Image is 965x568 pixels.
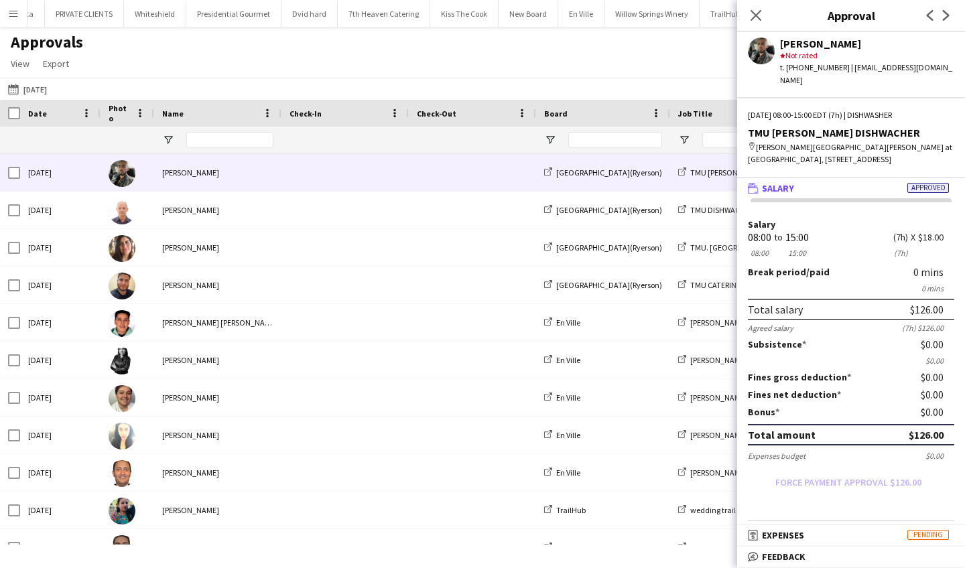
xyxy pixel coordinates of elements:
span: [PERSON_NAME] [PERSON_NAME] HOUSE [690,468,832,478]
span: En Ville [556,317,580,328]
label: Bonus [748,406,779,418]
label: Subsistence [748,338,806,350]
span: Salary [762,182,794,194]
span: Board [544,109,568,119]
span: TrailHub [556,543,586,553]
div: $0.00 [921,388,954,401]
button: [DATE] [5,81,50,97]
div: $18.00 [918,232,954,242]
span: Export [43,58,69,70]
a: [GEOGRAPHIC_DATA](Ryerson) [544,205,662,215]
a: En Ville [544,317,580,328]
span: En Ville [556,468,580,478]
button: Willow Springs Winery [604,1,700,27]
div: [PERSON_NAME] [154,529,281,566]
div: 0 mins [748,283,954,293]
span: [PERSON_NAME] [PERSON_NAME] HOUSE [690,355,832,365]
img: Betty Vera [109,423,135,449]
a: [GEOGRAPHIC_DATA](Ryerson) [544,242,662,253]
div: Expenses budget [748,451,806,461]
div: [PERSON_NAME] [154,229,281,266]
button: Presidential Gourmet [186,1,281,27]
button: Whiteshield [124,1,186,27]
div: [PERSON_NAME] [154,192,281,228]
a: TMU. [GEOGRAPHIC_DATA] [678,242,783,253]
a: View [5,55,35,72]
label: Fines gross deduction [748,371,851,383]
a: En Ville [544,468,580,478]
div: [PERSON_NAME] [154,379,281,416]
span: [PERSON_NAME] [PERSON_NAME] HOUSE [690,317,832,328]
div: [PERSON_NAME] [154,454,281,491]
button: TrailHub [700,1,751,27]
span: [GEOGRAPHIC_DATA](Ryerson) [556,280,662,290]
button: Open Filter Menu [544,134,556,146]
span: Feedback [762,551,806,563]
h3: Approval [737,7,965,24]
span: [PERSON_NAME] [PERSON_NAME] HOUSE [690,393,832,403]
div: [PERSON_NAME] [154,492,281,528]
div: [DATE] [20,529,101,566]
div: t. [PHONE_NUMBER] | [EMAIL_ADDRESS][DOMAIN_NAME] [780,62,954,86]
a: En Ville [544,393,580,403]
span: En Ville [556,355,580,365]
span: Photo [109,103,130,123]
mat-expansion-panel-header: ExpensesPending [737,525,965,545]
a: [PERSON_NAME] [PERSON_NAME] HOUSE [678,430,832,440]
div: Agreed salary [748,323,793,333]
a: TMU CATERING DELIVERIES [678,280,781,290]
span: Expenses [762,529,804,541]
div: $0.00 [925,451,954,461]
div: 7h [893,248,908,258]
div: [PERSON_NAME] [154,267,281,303]
span: TMU. [GEOGRAPHIC_DATA] [690,242,783,253]
button: En Ville [558,1,604,27]
a: TrailHub [544,505,586,515]
div: 15:00 [785,248,809,258]
a: [GEOGRAPHIC_DATA](Ryerson) [544,280,662,290]
span: Job Title [678,109,712,119]
div: $126.00 [910,303,944,316]
div: 0 mins [913,266,954,278]
span: [GEOGRAPHIC_DATA](Ryerson) [556,167,662,177]
div: $0.00 [921,406,954,418]
a: wedding trail hub [678,505,751,515]
img: Rodolfo Sebastián López [109,310,135,337]
span: wedding trail hub [690,543,751,553]
span: [GEOGRAPHIC_DATA](Ryerson) [556,205,662,215]
div: Not rated [780,50,954,62]
div: Total salary [748,303,803,316]
label: /paid [748,266,830,278]
input: Name Filter Input [186,132,273,148]
button: 7th Heaven Catering [338,1,430,27]
span: Approved [907,183,949,193]
img: Perla Aquino [109,348,135,374]
span: [PERSON_NAME] [PERSON_NAME] HOUSE [690,430,832,440]
div: [PERSON_NAME] [154,342,281,378]
span: View [11,58,29,70]
div: X [911,232,915,242]
div: [DATE] [20,417,101,453]
button: Dvid hard [281,1,338,27]
img: Kevin Gomez [109,160,135,187]
div: [DATE] [20,454,101,491]
a: En Ville [544,430,580,440]
div: 15:00 [785,232,809,242]
div: [PERSON_NAME] [154,154,281,191]
a: wedding trail hub [678,543,751,553]
mat-expansion-panel-header: SalaryApproved [737,178,965,198]
div: [PERSON_NAME] [780,38,954,50]
a: [PERSON_NAME] [PERSON_NAME] HOUSE [678,468,832,478]
div: 08:00 [748,232,771,242]
div: 08:00 [748,248,771,258]
span: TMU DISHWACHER [690,205,753,215]
span: Name [162,109,184,119]
input: Job Title Filter Input [702,132,796,148]
a: En Ville [544,355,580,365]
div: [DATE] [20,342,101,378]
a: [PERSON_NAME] [PERSON_NAME] HOUSE [678,355,832,365]
span: Check-In [289,109,322,119]
span: TMU [PERSON_NAME] DISHWACHER [690,167,812,177]
span: Pending [907,530,949,540]
div: 7h [893,232,908,242]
